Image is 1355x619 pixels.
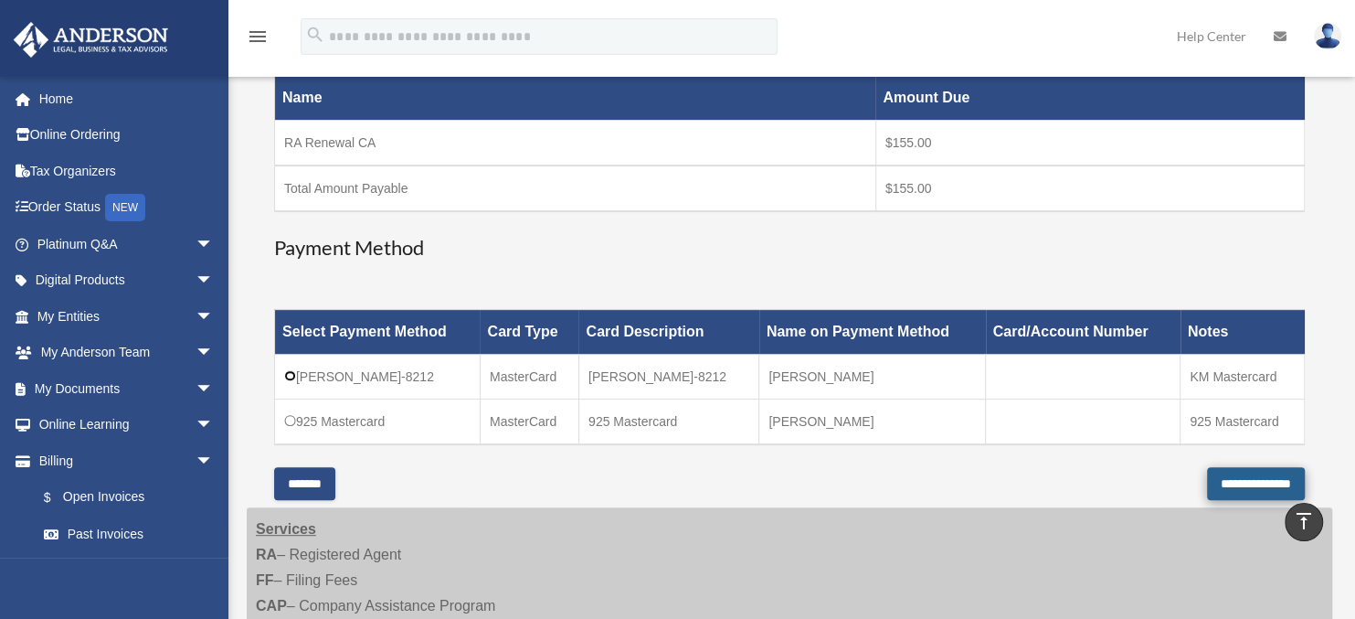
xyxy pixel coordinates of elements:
[578,310,758,355] th: Card Description
[26,479,223,517] a: $Open Invoices
[480,355,578,400] td: MasterCard
[196,370,232,408] span: arrow_drop_down
[247,32,269,48] a: menu
[1293,510,1315,532] i: vertical_align_top
[759,310,986,355] th: Name on Payment Method
[275,310,481,355] th: Select Payment Method
[578,355,758,400] td: [PERSON_NAME]-8212
[480,400,578,445] td: MasterCard
[26,552,232,589] a: Manage Payments
[256,547,277,562] strong: RA
[13,335,241,371] a: My Anderson Teamarrow_drop_down
[13,443,232,479] a: Billingarrow_drop_down
[256,572,274,588] strong: FF
[247,26,269,48] i: menu
[13,80,241,117] a: Home
[275,355,481,400] td: [PERSON_NAME]-8212
[1314,23,1341,49] img: User Pic
[13,298,241,335] a: My Entitiesarrow_drop_down
[275,400,481,445] td: 925 Mastercard
[26,516,232,552] a: Past Invoices
[1180,355,1305,400] td: KM Mastercard
[13,370,241,407] a: My Documentsarrow_drop_down
[13,262,241,299] a: Digital Productsarrow_drop_down
[875,120,1304,165] td: $155.00
[274,234,1305,262] h3: Payment Method
[305,25,325,45] i: search
[196,226,232,263] span: arrow_drop_down
[196,298,232,336] span: arrow_drop_down
[13,189,241,227] a: Order StatusNEW
[578,400,758,445] td: 925 Mastercard
[759,400,986,445] td: [PERSON_NAME]
[256,598,287,614] strong: CAP
[196,443,232,480] span: arrow_drop_down
[480,310,578,355] th: Card Type
[13,153,241,189] a: Tax Organizers
[13,117,241,154] a: Online Ordering
[256,521,316,537] strong: Services
[1180,400,1305,445] td: 925 Mastercard
[13,407,241,443] a: Online Learningarrow_drop_down
[275,120,876,165] td: RA Renewal CA
[275,75,876,120] th: Name
[8,22,174,58] img: Anderson Advisors Platinum Portal
[196,407,232,444] span: arrow_drop_down
[875,75,1304,120] th: Amount Due
[1285,503,1323,541] a: vertical_align_top
[875,165,1304,211] td: $155.00
[13,226,241,262] a: Platinum Q&Aarrow_drop_down
[275,165,876,211] td: Total Amount Payable
[986,310,1180,355] th: Card/Account Number
[54,486,63,509] span: $
[1180,310,1305,355] th: Notes
[196,262,232,300] span: arrow_drop_down
[105,194,145,221] div: NEW
[196,335,232,372] span: arrow_drop_down
[759,355,986,400] td: [PERSON_NAME]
